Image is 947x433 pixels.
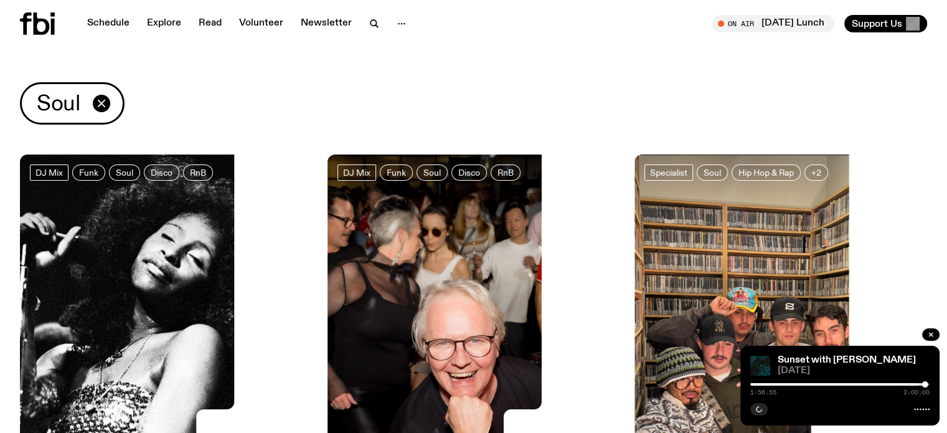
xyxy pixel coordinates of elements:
[778,355,916,365] a: Sunset with [PERSON_NAME]
[293,15,359,32] a: Newsletter
[80,15,137,32] a: Schedule
[644,164,693,181] a: Specialist
[183,164,213,181] a: RnB
[497,168,514,177] span: RnB
[30,164,68,181] a: DJ Mix
[903,389,930,396] span: 2:00:00
[190,168,206,177] span: RnB
[804,164,828,181] button: +2
[844,15,927,32] button: Support Us
[704,168,721,177] span: Soul
[732,164,801,181] a: Hip Hop & Rap
[750,389,776,396] span: 1:56:55
[109,164,140,181] a: Soul
[738,168,794,177] span: Hip Hop & Rap
[458,168,480,177] span: Disco
[151,168,172,177] span: Disco
[387,168,406,177] span: Funk
[712,15,834,32] button: On Air[DATE] Lunch
[79,168,98,177] span: Funk
[380,164,413,181] a: Funk
[811,168,821,177] span: +2
[697,164,728,181] a: Soul
[232,15,291,32] a: Volunteer
[852,18,902,29] span: Support Us
[343,168,370,177] span: DJ Mix
[778,366,930,376] span: [DATE]
[337,164,376,181] a: DJ Mix
[491,164,521,181] a: RnB
[72,164,105,181] a: Funk
[35,168,63,177] span: DJ Mix
[144,164,179,181] a: Disco
[37,92,80,116] span: Soul
[650,168,687,177] span: Specialist
[417,164,448,181] a: Soul
[451,164,487,181] a: Disco
[191,15,229,32] a: Read
[139,15,189,32] a: Explore
[423,168,441,177] span: Soul
[116,168,133,177] span: Soul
